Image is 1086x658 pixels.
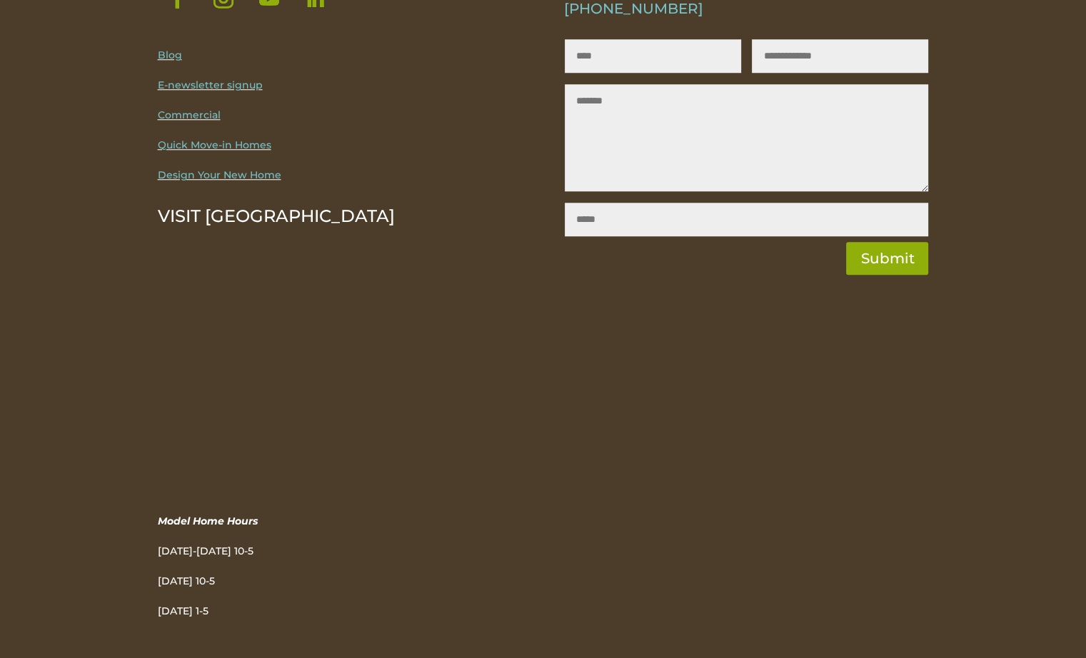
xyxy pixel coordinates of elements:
p: [DATE] 1-5 [158,601,522,621]
a: Quick Move-in Homes [158,138,271,151]
button: Submit [846,242,928,275]
p: [DATE]-[DATE] 10-5 [158,541,522,571]
em: Model Home Hours [158,515,258,527]
a: Design Your New Home [158,168,281,181]
p: VISIT [GEOGRAPHIC_DATA] [158,206,522,226]
p: [DATE] 10-5 [158,571,522,601]
a: Blog [158,49,182,61]
a: E-newsletter signup [158,79,263,91]
a: Commercial [158,108,221,121]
